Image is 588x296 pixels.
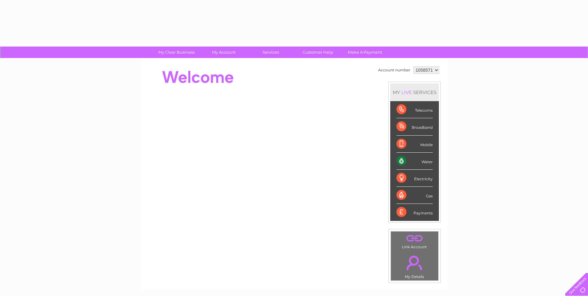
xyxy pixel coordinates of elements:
a: Customer Help [292,47,343,58]
div: MY SERVICES [390,83,439,101]
a: My Clear Business [151,47,202,58]
td: Account number [377,65,412,75]
a: . [392,252,437,274]
div: Payments [396,204,433,221]
a: Make A Payment [339,47,391,58]
div: LIVE [400,89,413,95]
td: My Details [391,250,439,281]
div: Mobile [396,136,433,153]
a: . [392,233,437,244]
a: Services [245,47,296,58]
div: Water [396,153,433,170]
div: Broadband [396,118,433,135]
div: Gas [396,187,433,204]
div: Telecoms [396,101,433,118]
a: My Account [198,47,249,58]
div: Electricity [396,170,433,187]
td: Link Account [391,231,439,251]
